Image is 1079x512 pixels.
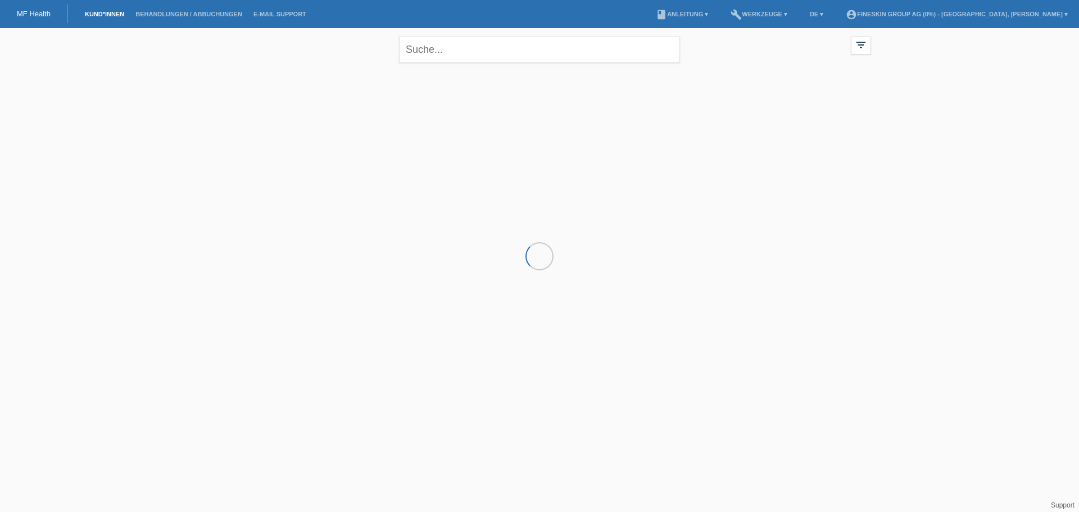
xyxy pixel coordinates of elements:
[248,11,312,17] a: E-Mail Support
[731,9,742,20] i: build
[399,37,680,63] input: Suche...
[855,39,867,51] i: filter_list
[130,11,248,17] a: Behandlungen / Abbuchungen
[840,11,1073,17] a: account_circleFineSkin Group AG (0%) - [GEOGRAPHIC_DATA], [PERSON_NAME] ▾
[1051,501,1075,509] a: Support
[79,11,130,17] a: Kund*innen
[650,11,714,17] a: bookAnleitung ▾
[656,9,667,20] i: book
[17,10,51,18] a: MF Health
[725,11,793,17] a: buildWerkzeuge ▾
[804,11,829,17] a: DE ▾
[846,9,857,20] i: account_circle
